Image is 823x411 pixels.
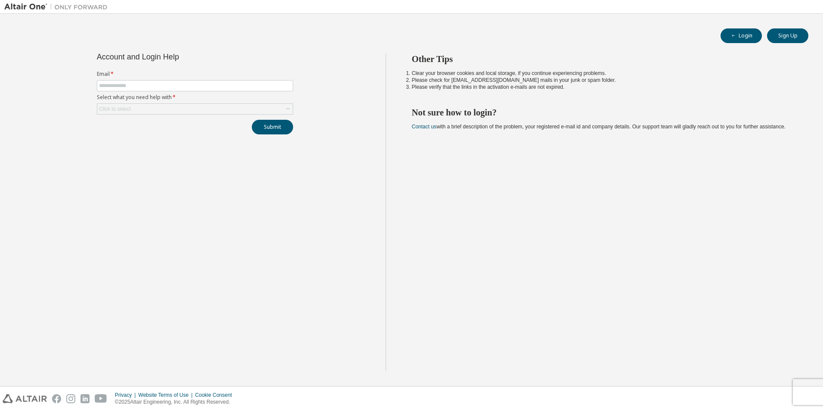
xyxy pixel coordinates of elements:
img: Altair One [4,3,112,11]
div: Account and Login Help [97,53,254,60]
div: Cookie Consent [195,392,237,399]
li: Please verify that the links in the activation e-mails are not expired. [412,84,793,90]
div: Click to select [99,106,131,112]
span: with a brief description of the problem, your registered e-mail id and company details. Our suppo... [412,124,786,130]
h2: Other Tips [412,53,793,65]
button: Sign Up [767,28,808,43]
button: Login [721,28,762,43]
label: Select what you need help with [97,94,293,101]
div: Click to select [97,104,293,114]
img: linkedin.svg [80,394,90,403]
h2: Not sure how to login? [412,107,793,118]
a: Contact us [412,124,436,130]
li: Please check for [EMAIL_ADDRESS][DOMAIN_NAME] mails in your junk or spam folder. [412,77,793,84]
img: instagram.svg [66,394,75,403]
button: Submit [252,120,293,134]
li: Clear your browser cookies and local storage, if you continue experiencing problems. [412,70,793,77]
img: facebook.svg [52,394,61,403]
div: Privacy [115,392,138,399]
label: Email [97,71,293,78]
p: © 2025 Altair Engineering, Inc. All Rights Reserved. [115,399,237,406]
div: Website Terms of Use [138,392,195,399]
img: youtube.svg [95,394,107,403]
img: altair_logo.svg [3,394,47,403]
